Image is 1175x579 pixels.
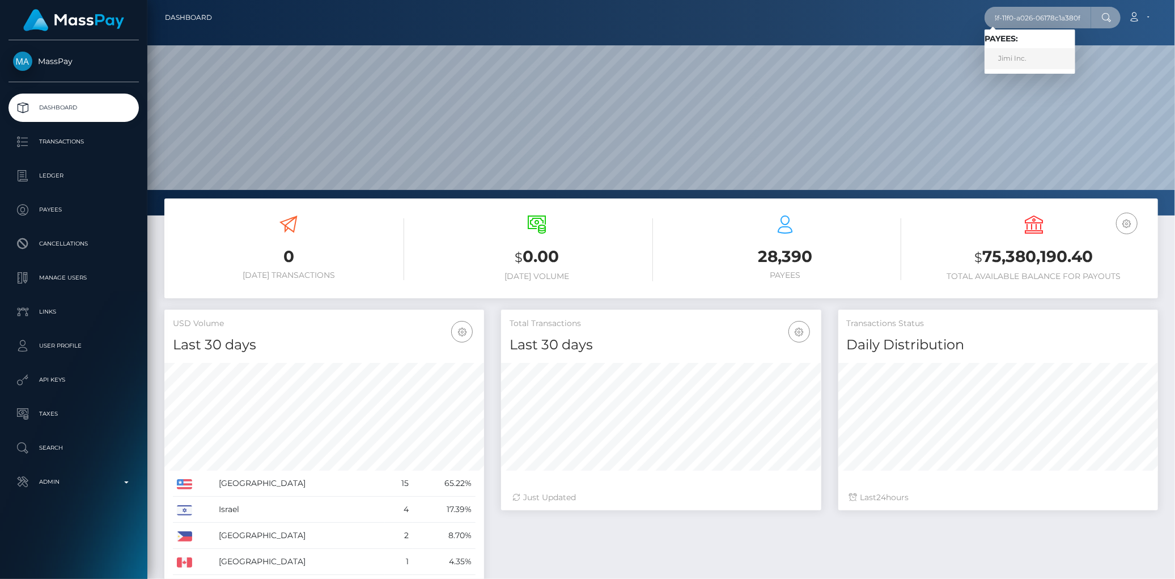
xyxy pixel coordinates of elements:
[670,271,901,280] h6: Payees
[9,434,139,462] a: Search
[13,99,134,116] p: Dashboard
[13,371,134,388] p: API Keys
[177,557,192,568] img: CA.png
[9,366,139,394] a: API Keys
[173,271,404,280] h6: [DATE] Transactions
[9,332,139,360] a: User Profile
[177,479,192,489] img: US.png
[13,167,134,184] p: Ledger
[165,6,212,29] a: Dashboard
[9,128,139,156] a: Transactions
[918,272,1149,281] h6: Total Available Balance for Payouts
[421,272,652,281] h6: [DATE] Volume
[847,318,1149,329] h5: Transactions Status
[13,303,134,320] p: Links
[413,497,476,523] td: 17.39%
[413,523,476,549] td: 8.70%
[215,497,385,523] td: Israel
[9,298,139,326] a: Links
[670,246,901,268] h3: 28,390
[23,9,124,31] img: MassPay Logo
[13,235,134,252] p: Cancellations
[385,497,413,523] td: 4
[515,250,523,265] small: $
[413,471,476,497] td: 65.22%
[13,405,134,422] p: Taxes
[385,523,413,549] td: 2
[9,162,139,190] a: Ledger
[13,474,134,491] p: Admin
[9,264,139,292] a: Manage Users
[877,492,886,502] span: 24
[13,201,134,218] p: Payees
[421,246,652,269] h3: 0.00
[385,549,413,575] td: 1
[9,94,139,122] a: Dashboard
[215,523,385,549] td: [GEOGRAPHIC_DATA]
[918,246,1149,269] h3: 75,380,190.40
[173,246,404,268] h3: 0
[215,471,385,497] td: [GEOGRAPHIC_DATA]
[9,196,139,224] a: Payees
[985,48,1075,69] a: Jimi Inc.
[985,7,1091,28] input: Search...
[173,335,476,355] h4: Last 30 days
[850,492,1147,504] div: Last hours
[510,335,812,355] h4: Last 30 days
[215,549,385,575] td: [GEOGRAPHIC_DATA]
[13,133,134,150] p: Transactions
[177,531,192,542] img: PH.png
[413,549,476,575] td: 4.35%
[9,400,139,428] a: Taxes
[9,230,139,258] a: Cancellations
[847,335,1149,355] h4: Daily Distribution
[385,471,413,497] td: 15
[974,250,982,265] small: $
[985,34,1075,44] h6: Payees:
[512,492,809,504] div: Just Updated
[13,269,134,286] p: Manage Users
[13,52,32,71] img: MassPay
[177,505,192,515] img: IL.png
[9,56,139,66] span: MassPay
[510,318,812,329] h5: Total Transactions
[9,468,139,496] a: Admin
[13,337,134,354] p: User Profile
[13,439,134,457] p: Search
[173,318,476,329] h5: USD Volume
